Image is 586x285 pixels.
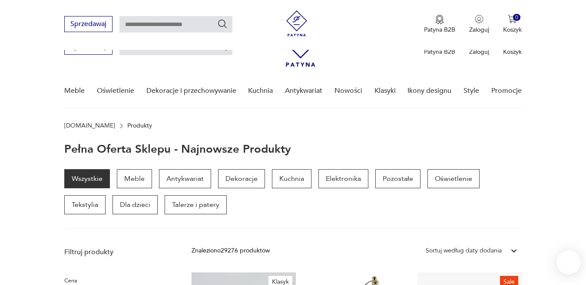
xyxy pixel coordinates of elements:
p: Filtruj produkty [64,247,171,257]
a: Nowości [334,74,362,108]
div: 0 [513,14,520,21]
a: Meble [64,74,85,108]
button: Sprzedawaj [64,16,113,32]
p: Koszyk [503,26,522,34]
button: Zaloguj [469,15,489,34]
h1: Pełna oferta sklepu - najnowsze produkty [64,143,291,155]
a: Meble [117,169,152,188]
p: Zaloguj [469,26,489,34]
p: Patyna B2B [424,26,455,34]
div: Znaleziono 29276 produktów [192,246,270,256]
a: Kuchnia [272,169,311,188]
a: Oświetlenie [97,74,134,108]
a: Ikona medaluPatyna B2B [424,15,455,34]
img: Ikonka użytkownika [475,15,483,23]
a: Dla dzieci [113,195,158,214]
p: Produkty [127,122,152,129]
a: Promocje [491,74,522,108]
a: Kuchnia [248,74,273,108]
a: Dekoracje [218,169,265,188]
iframe: Smartsupp widget button [556,250,581,275]
div: Sortuj według daty dodania [426,246,502,256]
a: Antykwariat [159,169,211,188]
a: Sprzedawaj [64,22,113,28]
img: Ikona medalu [435,15,444,24]
img: Patyna - sklep z meblami i dekoracjami vintage [284,10,310,36]
a: Antykwariat [285,74,322,108]
a: Elektronika [318,169,368,188]
a: Oświetlenie [427,169,480,188]
a: Style [464,74,479,108]
p: Zaloguj [469,48,489,56]
a: Wszystkie [64,169,110,188]
a: Tekstylia [64,195,106,214]
p: Koszyk [503,48,522,56]
a: Ikony designu [407,74,451,108]
a: Sprzedawaj [64,44,113,50]
p: Patyna B2B [424,48,455,56]
a: [DOMAIN_NAME] [64,122,115,129]
a: Pozostałe [375,169,420,188]
img: Ikona koszyka [508,15,516,23]
button: Patyna B2B [424,15,455,34]
button: 0Koszyk [503,15,522,34]
a: Dekoracje i przechowywanie [146,74,236,108]
a: Klasyki [374,74,396,108]
button: Szukaj [217,19,228,29]
a: Talerze i patery [165,195,227,214]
